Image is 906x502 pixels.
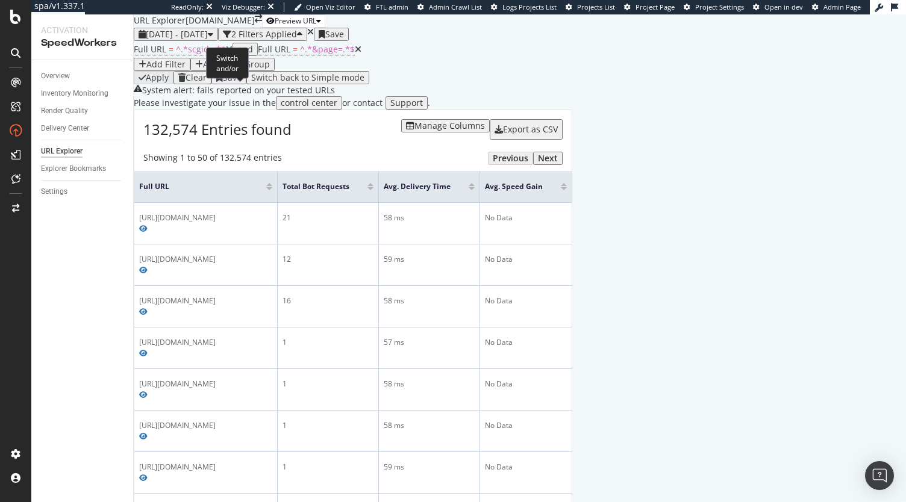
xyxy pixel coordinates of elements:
div: 1 [283,379,373,389]
div: No Data [485,379,567,389]
div: Preview URL [275,16,316,26]
a: Explorer Bookmarks [41,163,125,175]
div: 57 ms [384,337,475,348]
span: Avg. Speed Gain [485,181,543,192]
div: Settings [41,185,67,198]
div: Viz Debugger: [222,2,265,12]
span: Admin Crawl List [429,2,482,11]
div: Open Intercom Messenger [865,461,894,490]
div: System alert: fails reported on your tested URLs [142,84,335,96]
button: Add Filter [134,58,190,71]
button: [DATE] - [DATE] [134,28,218,41]
button: Clear [173,71,211,84]
div: Switch [216,52,239,73]
span: Project Page [636,2,675,11]
div: Next [538,153,558,163]
button: Preview URL [262,14,325,27]
a: Open in dev [753,2,803,12]
span: Logs Projects List [502,2,557,11]
div: Please investigate your issue in the or contact . [134,96,572,110]
div: 58 ms [384,379,475,389]
a: Settings [41,185,125,198]
span: FTL admin [376,2,408,11]
a: Project Page [624,2,675,12]
a: Preview https://www.sephora.pt/procurar/?scgid=C361&cgid=SANOF&page=124 [139,474,148,482]
span: [DATE] - [DATE] [146,28,208,40]
span: ^.*&page=.*$ [300,43,355,55]
div: 59 ms [384,462,475,473]
div: Render Quality [41,105,88,117]
a: Preview https://www.sephora.pt/procurar/?scgid=C93801&cgid=PRAIR&page=177 [139,350,148,357]
div: Showing 1 to 50 of 132,574 entries [143,152,282,165]
div: Delivery Center [41,122,89,135]
div: [URL][DOMAIN_NAME] [139,337,272,348]
div: No Data [485,462,567,473]
button: Support [386,96,428,110]
a: Preview https://www.sephora.pt/procurar/?scgid=C347387&cgid=KLORA&page=41 [139,391,148,398]
div: 1 [283,420,373,431]
a: Preview https://www.sephora.pt/procurar/?scgid=C506&page=85 [139,308,148,315]
div: [URL][DOMAIN_NAME] [139,212,272,223]
button: and [233,43,258,56]
a: Preview https://www.sephora.pt/procurar/?scgid=C297823&page=191 [139,267,148,274]
a: Delivery Center [41,122,125,135]
button: Previous [488,152,533,165]
div: Inventory Monitoring [41,87,108,100]
div: [URL][DOMAIN_NAME] [139,420,272,431]
a: FTL admin [364,2,408,12]
div: Add Filter Group [203,60,270,69]
div: [DOMAIN_NAME] [186,14,255,28]
a: Overview [41,70,125,82]
button: 2 Filters Applied [218,28,307,41]
div: 58 ms [384,296,475,306]
div: [URL][DOMAIN_NAME] [139,379,272,389]
span: Open Viz Editor [306,2,355,11]
span: Projects List [577,2,615,11]
div: Explorer Bookmarks [41,163,106,175]
div: Overview [41,70,70,82]
div: Previous [493,153,528,163]
span: Avg. Delivery Time [384,181,451,192]
div: SpeedWorkers [41,36,123,50]
span: Full URL [134,43,166,55]
div: 2 Filters Applied [231,29,297,39]
div: 21 [283,212,373,223]
span: Full URL [139,181,248,192]
div: Clear [186,73,207,82]
div: 1 [283,462,373,473]
div: No Data [485,420,567,431]
a: Projects List [566,2,615,12]
button: Save [314,28,349,41]
div: Manage Columns [414,121,485,131]
div: Save [325,29,344,39]
button: Export as CSV [490,119,563,140]
a: Logs Projects List [491,2,557,12]
div: and [237,45,253,54]
a: URL Explorer [41,145,125,158]
a: Open Viz Editor [294,2,355,12]
div: 58 ms [384,420,475,431]
div: 16 [283,296,373,306]
a: Inventory Monitoring [41,87,125,100]
div: [URL][DOMAIN_NAME] [139,296,272,306]
div: and/or [216,63,239,73]
div: No Data [485,296,567,306]
div: [URL][DOMAIN_NAME] [139,254,272,265]
div: Support [390,98,423,108]
button: Next [533,152,563,165]
div: Add Filter [146,60,186,69]
span: Admin Page [823,2,861,11]
span: Total Bot Requests [283,181,349,192]
div: Switch back to Simple mode [251,73,364,82]
span: Full URL [258,43,290,55]
div: No Data [485,254,567,265]
a: Admin Page [812,2,861,12]
div: 59 ms [384,254,475,265]
div: times [307,28,314,36]
span: = [169,43,173,55]
div: arrow-right-arrow-left [255,14,262,23]
div: URL Explorer [134,14,186,26]
div: 1 [283,337,373,348]
div: No Data [485,337,567,348]
div: control center [281,98,337,108]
